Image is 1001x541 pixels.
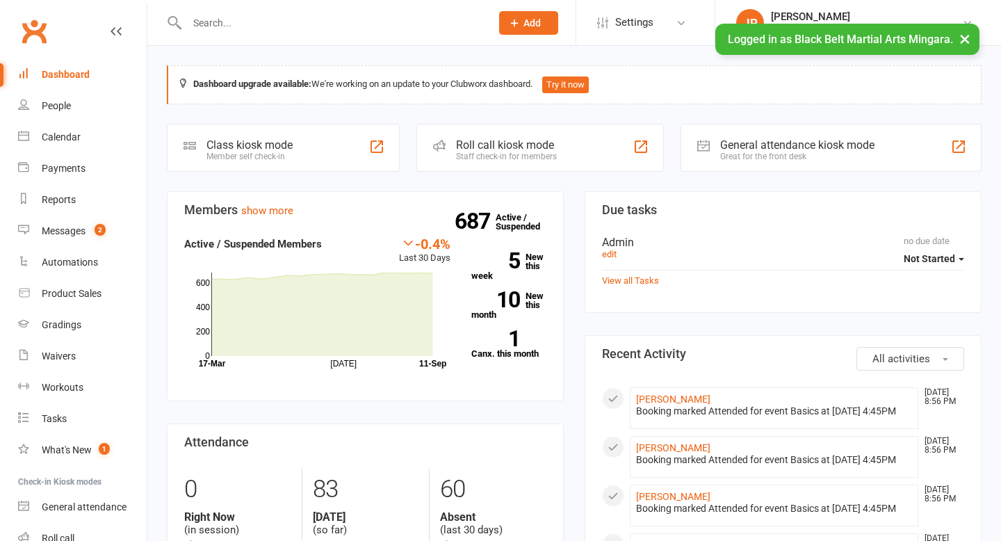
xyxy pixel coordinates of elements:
div: Calendar [42,131,81,143]
input: Search... [183,13,481,33]
div: General attendance kiosk mode [720,138,874,152]
span: 2 [95,224,106,236]
a: Calendar [18,122,147,153]
div: Payments [42,163,86,174]
div: Last 30 Days [399,236,450,266]
div: Gradings [42,319,81,330]
span: Add [523,17,541,29]
span: Not Started [904,253,955,264]
button: All activities [856,347,964,371]
div: Tasks [42,413,67,424]
div: Automations [42,257,98,268]
div: Great for the front desk [720,152,874,161]
a: Gradings [18,309,147,341]
a: Reports [18,184,147,216]
a: 5New this week [471,252,546,280]
a: Messages 2 [18,216,147,247]
span: Settings [615,7,653,38]
div: Booking marked Attended for event Basics at [DATE] 4:45PM [636,405,912,417]
time: [DATE] 8:56 PM [918,437,963,455]
strong: Dashboard upgrade available: [193,79,311,89]
a: Workouts [18,372,147,403]
div: Product Sales [42,288,101,299]
button: Try it now [542,76,589,93]
a: General attendance kiosk mode [18,492,147,523]
div: 60 [440,469,546,510]
div: Black Belt Martial Arts [GEOGRAPHIC_DATA] [771,23,962,35]
div: (so far) [313,510,419,537]
div: JP [736,9,764,37]
a: Clubworx [17,14,51,49]
a: edit [602,249,617,259]
div: 0 [184,469,291,510]
div: Staff check-in for members [456,152,557,161]
div: What's New [42,444,92,455]
div: Reports [42,194,76,205]
h3: Due tasks [602,203,964,217]
strong: Absent [440,510,546,524]
a: Tasks [18,403,147,435]
strong: Active / Suspended Members [184,238,322,250]
div: (last 30 days) [440,510,546,537]
a: [PERSON_NAME] [636,394,710,405]
a: Payments [18,153,147,184]
strong: 687 [455,211,496,232]
button: × [952,24,977,54]
h3: Recent Activity [602,347,964,361]
strong: Right Now [184,510,291,524]
strong: 5 [471,250,520,271]
div: 83 [313,469,419,510]
div: (in session) [184,510,291,537]
a: 1Canx. this month [471,330,546,358]
div: Class kiosk mode [206,138,293,152]
div: Booking marked Attended for event Basics at [DATE] 4:45PM [636,503,912,515]
div: Waivers [42,350,76,362]
button: Add [499,11,558,35]
div: Workouts [42,382,83,393]
div: Dashboard [42,69,90,80]
a: [PERSON_NAME] [636,491,710,502]
a: View all Tasks [602,275,659,286]
strong: 10 [471,289,520,310]
div: [PERSON_NAME] [771,10,962,23]
div: Roll call kiosk mode [456,138,557,152]
h3: Members [184,203,546,217]
div: We're working on an update to your Clubworx dashboard. [167,65,982,104]
a: People [18,90,147,122]
div: Booking marked Attended for event Basics at [DATE] 4:45PM [636,454,912,466]
strong: [DATE] [313,510,419,524]
div: -0.4% [399,236,450,251]
a: 687Active / Suspended [496,202,557,241]
a: Dashboard [18,59,147,90]
a: show more [241,204,293,217]
div: Member self check-in [206,152,293,161]
span: All activities [872,353,930,365]
strong: 1 [471,328,520,349]
a: [PERSON_NAME] [636,442,710,453]
a: 10New this month [471,291,546,319]
span: Logged in as Black Belt Martial Arts Mingara. [728,33,953,46]
a: Product Sales [18,278,147,309]
div: Admin [602,236,964,249]
button: Not Started [904,246,964,271]
span: 1 [99,443,110,455]
a: Waivers [18,341,147,372]
h3: Attendance [184,435,546,449]
div: People [42,100,71,111]
div: General attendance [42,501,127,512]
time: [DATE] 8:56 PM [918,485,963,503]
a: Automations [18,247,147,278]
div: Messages [42,225,86,236]
a: What's New1 [18,435,147,466]
time: [DATE] 8:56 PM [918,388,963,406]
